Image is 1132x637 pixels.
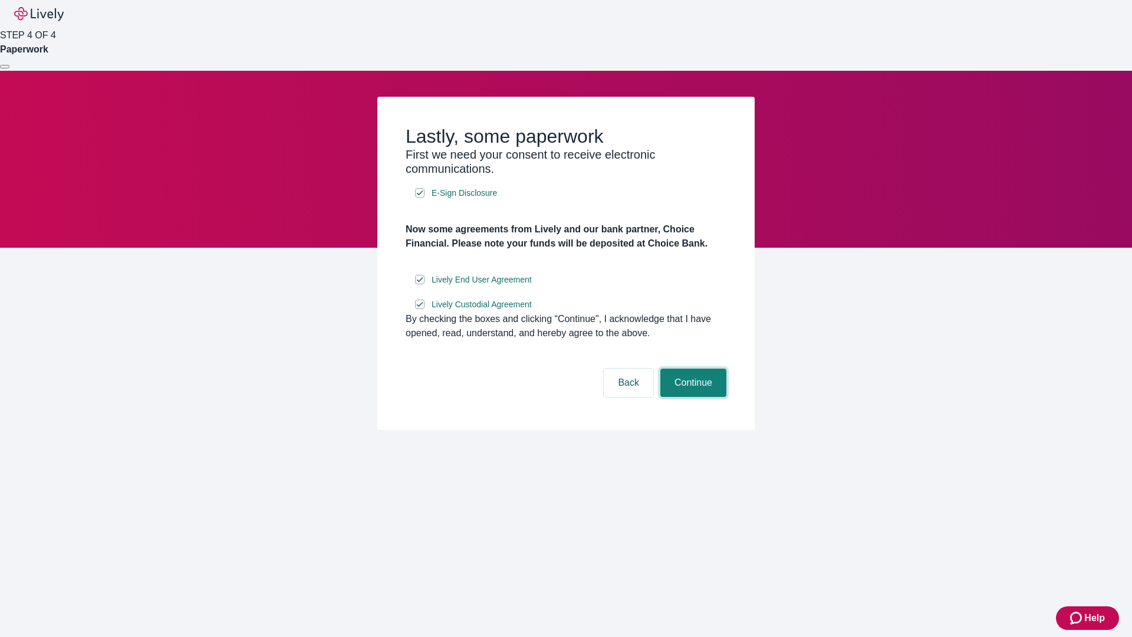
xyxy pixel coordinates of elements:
span: E-Sign Disclosure [432,187,497,199]
img: Lively [14,7,64,21]
span: Help [1084,611,1105,625]
a: e-sign disclosure document [429,186,499,201]
button: Back [604,369,653,397]
a: e-sign disclosure document [429,272,534,287]
span: Lively Custodial Agreement [432,298,532,311]
button: Continue [660,369,726,397]
h3: First we need your consent to receive electronic communications. [406,147,726,176]
div: By checking the boxes and clicking “Continue", I acknowledge that I have opened, read, understand... [406,312,726,340]
h4: Now some agreements from Lively and our bank partner, Choice Financial. Please note your funds wi... [406,222,726,251]
button: Zendesk support iconHelp [1056,606,1119,630]
svg: Zendesk support icon [1070,611,1084,625]
a: e-sign disclosure document [429,297,534,312]
h2: Lastly, some paperwork [406,125,726,147]
span: Lively End User Agreement [432,274,532,286]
